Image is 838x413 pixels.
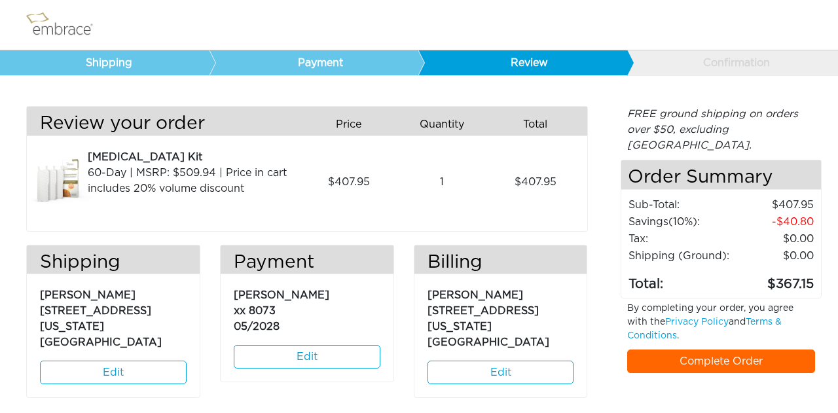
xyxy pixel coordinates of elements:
a: Edit [40,361,187,384]
td: Total: [628,264,731,295]
a: Terms & Conditions [627,317,782,340]
h3: Payment [221,252,393,274]
span: 407.95 [515,174,556,190]
h3: Billing [414,252,587,274]
span: 05/2028 [234,321,280,332]
div: 60-Day | MSRP: $509.94 | Price in cart includes 20% volume discount [88,165,297,196]
td: 367.15 [731,264,814,295]
span: [PERSON_NAME] [234,290,329,300]
td: 0.00 [731,230,814,247]
a: Privacy Policy [665,317,729,327]
a: Confirmation [627,50,836,75]
div: FREE ground shipping on orders over $50, excluding [GEOGRAPHIC_DATA]. [621,106,822,153]
div: By completing your order, you agree with the and . [617,302,826,350]
td: Savings : [628,213,731,230]
td: Sub-Total: [628,196,731,213]
a: Review [418,50,627,75]
p: [PERSON_NAME] [STREET_ADDRESS] [US_STATE][GEOGRAPHIC_DATA] [40,281,187,350]
a: Complete Order [627,350,816,373]
a: Edit [428,361,574,384]
span: (10%) [668,217,697,227]
span: Quantity [420,117,464,132]
td: Tax: [628,230,731,247]
span: 407.95 [328,174,370,190]
p: [PERSON_NAME] [STREET_ADDRESS] [US_STATE][GEOGRAPHIC_DATA] [428,281,574,350]
div: [MEDICAL_DATA] Kit [88,149,297,165]
td: Shipping (Ground): [628,247,731,264]
span: 1 [440,174,444,190]
a: Edit [234,345,380,368]
td: $0.00 [731,247,814,264]
img: a09f5d18-8da6-11e7-9c79-02e45ca4b85b.jpeg [27,149,92,215]
h4: Order Summary [621,160,822,190]
h3: Shipping [27,252,200,274]
img: logo.png [23,9,108,41]
h3: Review your order [27,113,297,135]
td: 40.80 [731,213,814,230]
a: Payment [209,50,418,75]
span: xx 8073 [234,306,276,316]
td: 407.95 [731,196,814,213]
div: Total [494,113,587,135]
div: Price [307,113,401,135]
